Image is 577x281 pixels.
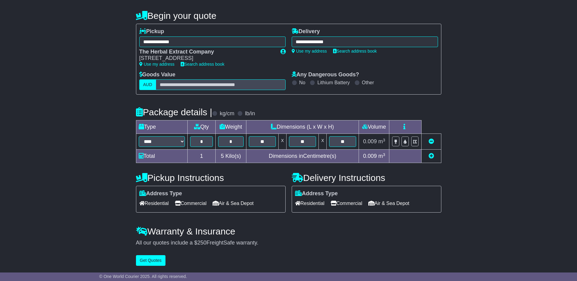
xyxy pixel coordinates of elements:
a: Use my address [139,62,175,67]
h4: Pickup Instructions [136,173,286,183]
h4: Warranty & Insurance [136,226,441,236]
a: Remove this item [429,138,434,144]
span: m [378,153,385,159]
span: 0.009 [363,153,377,159]
td: x [319,134,327,150]
div: The Herbal Extract Company [139,49,274,55]
span: m [378,138,385,144]
label: Delivery [292,28,320,35]
label: Address Type [295,190,338,197]
span: 0.009 [363,138,377,144]
span: Commercial [175,199,207,208]
label: Any Dangerous Goods? [292,71,359,78]
td: Qty [187,120,216,134]
sup: 3 [383,152,385,157]
td: x [278,134,286,150]
label: Address Type [139,190,182,197]
td: Total [136,150,187,163]
h4: Begin your quote [136,11,441,21]
div: [STREET_ADDRESS] [139,55,274,62]
span: Commercial [331,199,362,208]
h4: Package details | [136,107,212,117]
label: lb/in [245,110,255,117]
span: 5 [221,153,224,159]
label: Pickup [139,28,164,35]
label: kg/cm [220,110,234,117]
span: © One World Courier 2025. All rights reserved. [99,274,187,279]
span: Residential [139,199,169,208]
span: Air & Sea Depot [368,199,409,208]
label: Other [362,80,374,85]
label: Goods Value [139,71,176,78]
td: Type [136,120,187,134]
span: Air & Sea Depot [213,199,254,208]
a: Search address book [181,62,224,67]
a: Search address book [333,49,377,54]
a: Use my address [292,49,327,54]
td: 1 [187,150,216,163]
td: Dimensions in Centimetre(s) [246,150,359,163]
h4: Delivery Instructions [292,173,441,183]
td: Dimensions (L x W x H) [246,120,359,134]
td: Volume [359,120,389,134]
div: All our quotes include a $ FreightSafe warranty. [136,240,441,246]
a: Add new item [429,153,434,159]
td: Kilo(s) [216,150,246,163]
label: AUD [139,79,156,90]
button: Get Quotes [136,255,166,266]
label: Lithium Battery [317,80,350,85]
td: Weight [216,120,246,134]
sup: 3 [383,138,385,142]
span: 250 [197,240,207,246]
span: Residential [295,199,325,208]
label: No [299,80,305,85]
